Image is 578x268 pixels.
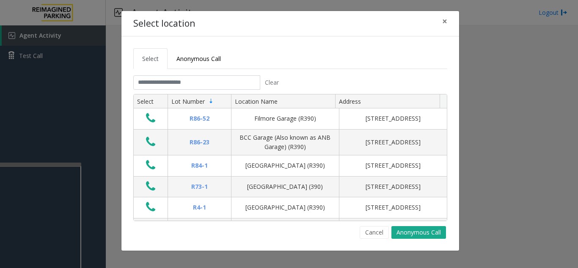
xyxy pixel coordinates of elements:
[134,94,447,221] div: Data table
[176,55,221,63] span: Anonymous Call
[235,97,278,105] span: Location Name
[237,114,334,123] div: Filmore Garage (R390)
[173,203,226,212] div: R4-1
[142,55,159,63] span: Select
[237,203,334,212] div: [GEOGRAPHIC_DATA] (R390)
[344,182,442,191] div: [STREET_ADDRESS]
[360,226,389,239] button: Cancel
[436,11,453,32] button: Close
[344,203,442,212] div: [STREET_ADDRESS]
[237,161,334,170] div: [GEOGRAPHIC_DATA] (R390)
[237,182,334,191] div: [GEOGRAPHIC_DATA] (390)
[237,133,334,152] div: BCC Garage (Also known as ANB Garage) (R390)
[173,182,226,191] div: R73-1
[260,75,284,90] button: Clear
[133,17,195,30] h4: Select location
[208,98,215,105] span: Sortable
[171,97,205,105] span: Lot Number
[133,48,447,69] ul: Tabs
[442,15,447,27] span: ×
[134,94,168,109] th: Select
[173,138,226,147] div: R86-23
[344,138,442,147] div: [STREET_ADDRESS]
[344,114,442,123] div: [STREET_ADDRESS]
[391,226,446,239] button: Anonymous Call
[339,97,361,105] span: Address
[173,114,226,123] div: R86-52
[344,161,442,170] div: [STREET_ADDRESS]
[173,161,226,170] div: R84-1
